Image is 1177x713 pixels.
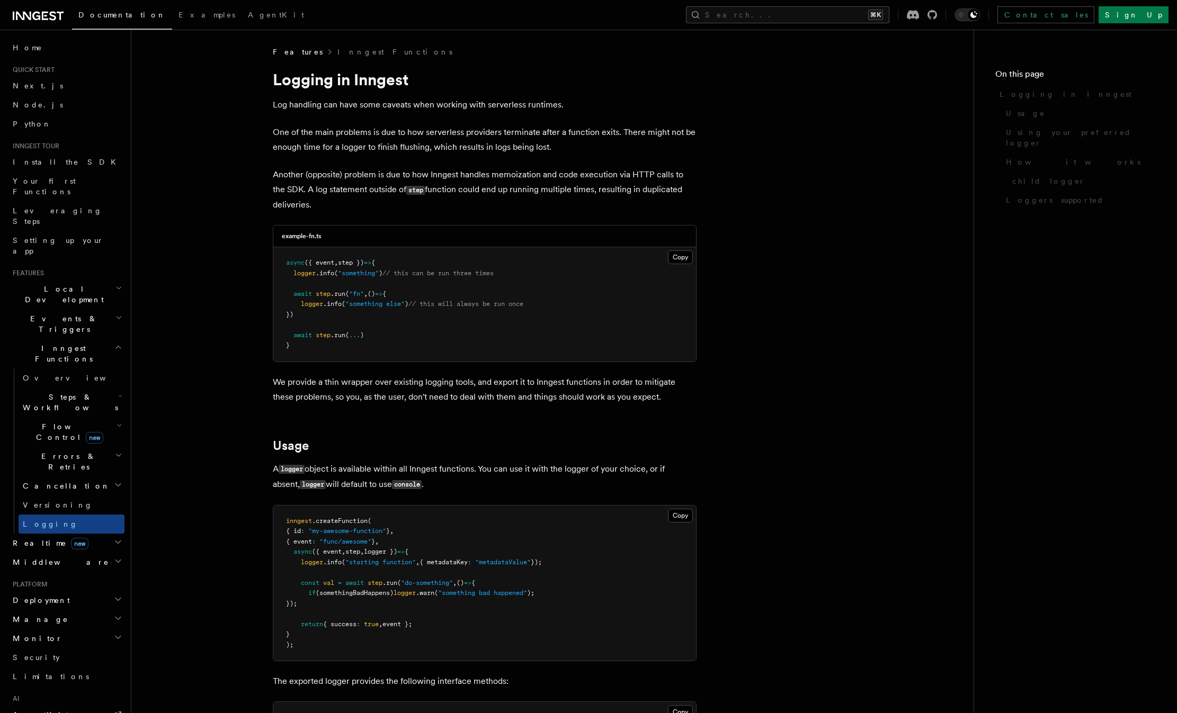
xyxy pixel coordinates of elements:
a: Next.js [8,76,124,95]
button: Deployment [8,591,124,610]
button: Manage [8,610,124,629]
span: logger [301,300,323,308]
p: A object is available within all Inngest functions. You can use it with the logger of your choice... [273,462,697,492]
span: Examples [179,11,235,19]
span: , [342,548,345,555]
span: step [316,290,331,297]
span: Local Development [8,284,115,305]
span: : [301,527,305,535]
p: The exported logger provides the following interface methods: [273,674,697,689]
span: step [368,579,382,586]
span: , [360,548,364,555]
span: Realtime [8,538,88,548]
span: ); [286,641,293,648]
span: AgentKit [248,11,304,19]
button: Middleware [8,553,124,572]
span: } [286,630,290,638]
span: async [286,259,305,266]
span: { metadataKey [420,558,468,566]
a: AgentKit [242,3,310,29]
span: // this will always be run once [408,300,523,308]
span: const [301,579,319,586]
span: .run [331,331,345,339]
span: , [334,259,338,266]
span: async [293,548,312,555]
span: "do-something" [401,579,453,586]
span: Flow Control [19,421,117,443]
span: Documentation [78,11,166,19]
span: inngest [286,517,312,525]
a: Home [8,38,124,57]
a: Versioning [19,495,124,515]
h3: example-fn.ts [282,232,322,240]
span: Errors & Retries [19,451,115,472]
span: ( [397,579,401,586]
span: await [345,579,364,586]
span: , [453,579,457,586]
span: How it works [1006,157,1140,167]
span: ( [342,300,345,308]
button: Monitor [8,629,124,648]
span: ) [360,331,364,339]
span: Overview [23,374,132,382]
p: We provide a thin wrapper over existing logging tools, and export it to Inngest functions in orde... [273,375,697,404]
span: => [464,579,471,586]
span: () [368,290,375,297]
span: , [390,527,394,535]
span: logger [293,269,316,277]
span: () [457,579,464,586]
span: , [375,538,379,545]
span: child logger [1012,176,1085,186]
span: ({ event [312,548,342,555]
span: ( [434,589,438,597]
span: } [386,527,390,535]
span: ( [345,331,349,339]
span: Next.js [13,82,63,90]
span: Usage [1006,108,1045,119]
kbd: ⌘K [868,10,883,20]
code: console [392,480,422,489]
span: { [471,579,475,586]
span: "metadataValue" [475,558,531,566]
span: { [405,548,408,555]
span: , [364,290,368,297]
span: Inngest Functions [8,343,114,364]
button: Errors & Retries [19,447,124,476]
span: "starting function" [345,558,416,566]
span: Logging [23,520,78,528]
button: Copy [668,509,693,522]
span: .createFunction [312,517,368,525]
span: ) [379,269,382,277]
button: Local Development [8,279,124,309]
a: Leveraging Steps [8,201,124,231]
span: }); [286,600,297,607]
span: (somethingBadHappens) [316,589,394,597]
span: Manage [8,614,68,625]
a: child logger [1008,172,1156,191]
span: "fn" [349,290,364,297]
span: Security [13,653,60,662]
a: Node.js [8,95,124,114]
span: { [371,259,375,266]
span: .warn [416,589,434,597]
span: Quick start [8,66,55,74]
span: { event [286,538,312,545]
span: ); [527,589,534,597]
button: Search...⌘K [686,6,889,23]
h4: On this page [995,68,1156,85]
a: Limitations [8,667,124,686]
div: Inngest Functions [8,368,124,534]
span: .info [323,300,342,308]
span: { id [286,527,301,535]
span: logger [394,589,416,597]
span: => [375,290,382,297]
span: "something else" [345,300,405,308]
a: Overview [19,368,124,387]
button: Steps & Workflows [19,387,124,417]
a: Your first Functions [8,172,124,201]
a: Logging in Inngest [995,85,1156,104]
span: ( [368,517,371,525]
span: await [293,331,312,339]
span: : [468,558,471,566]
span: ( [345,290,349,297]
